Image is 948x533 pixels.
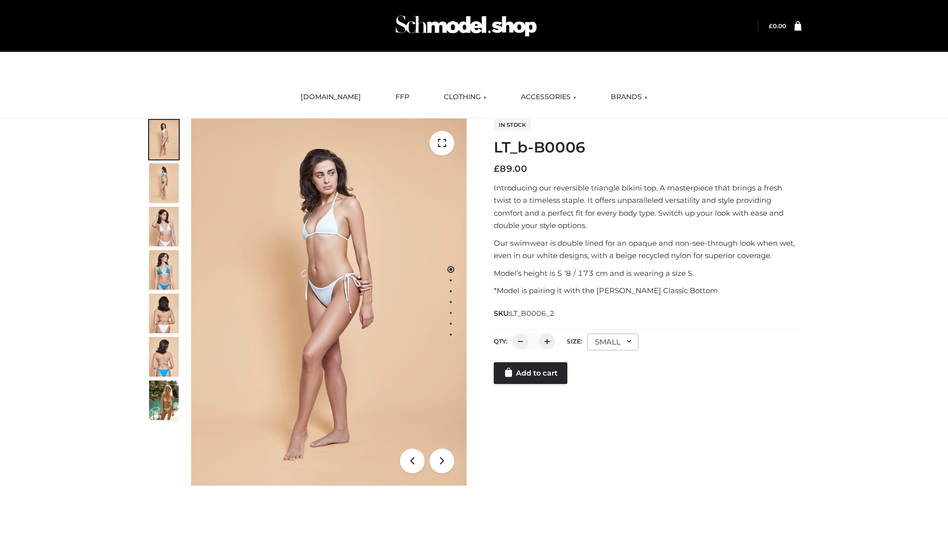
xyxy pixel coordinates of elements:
[149,381,179,420] img: Arieltop_CloudNine_AzureSky2.jpg
[494,307,555,319] span: SKU:
[494,362,567,384] a: Add to cart
[494,267,801,280] p: Model’s height is 5 ‘8 / 173 cm and is wearing a size S.
[436,86,494,108] a: CLOTHING
[149,337,179,377] img: ArielClassicBikiniTop_CloudNine_AzureSky_OW114ECO_8-scaled.jpg
[494,338,508,345] label: QTY:
[769,22,786,30] a: £0.00
[191,118,467,486] img: LT_b-B0006
[494,182,801,232] p: Introducing our reversible triangle bikini top. A masterpiece that brings a fresh twist to a time...
[392,6,540,45] img: Schmodel Admin 964
[603,86,655,108] a: BRANDS
[769,22,773,30] span: £
[149,250,179,290] img: ArielClassicBikiniTop_CloudNine_AzureSky_OW114ECO_4-scaled.jpg
[587,334,638,350] div: SMALL
[567,338,582,345] label: Size:
[388,86,417,108] a: FFP
[510,309,554,318] span: LT_B0006_2
[149,163,179,203] img: ArielClassicBikiniTop_CloudNine_AzureSky_OW114ECO_2-scaled.jpg
[494,284,801,297] p: *Model is pairing it with the [PERSON_NAME] Classic Bottom
[513,86,584,108] a: ACCESSORIES
[149,207,179,246] img: ArielClassicBikiniTop_CloudNine_AzureSky_OW114ECO_3-scaled.jpg
[293,86,368,108] a: [DOMAIN_NAME]
[494,139,801,156] h1: LT_b-B0006
[769,22,786,30] bdi: 0.00
[494,163,500,174] span: £
[149,120,179,159] img: ArielClassicBikiniTop_CloudNine_AzureSky_OW114ECO_1-scaled.jpg
[149,294,179,333] img: ArielClassicBikiniTop_CloudNine_AzureSky_OW114ECO_7-scaled.jpg
[494,237,801,262] p: Our swimwear is double lined for an opaque and non-see-through look when wet, even in our white d...
[494,119,531,131] span: In stock
[494,163,527,174] bdi: 89.00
